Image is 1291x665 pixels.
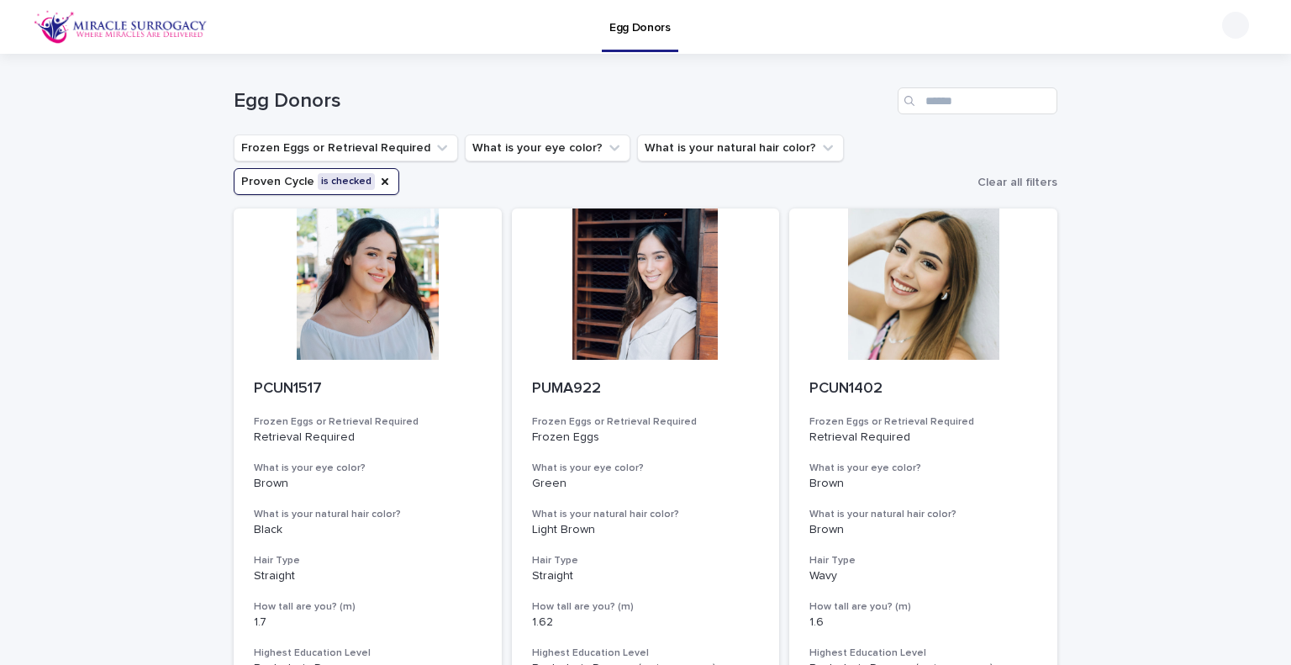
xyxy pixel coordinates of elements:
h3: Hair Type [532,554,760,567]
h3: How tall are you? (m) [532,600,760,614]
p: PUMA922 [532,380,760,398]
p: Brown [254,477,482,491]
h3: What is your eye color? [809,462,1037,475]
button: Clear all filters [971,170,1057,195]
p: Light Brown [532,523,760,537]
h3: What is your eye color? [532,462,760,475]
p: Retrieval Required [809,430,1037,445]
h3: Hair Type [809,554,1037,567]
p: PCUN1517 [254,380,482,398]
h3: How tall are you? (m) [809,600,1037,614]
img: OiFFDOGZQuirLhrlO1ag [34,10,208,44]
h3: What is your natural hair color? [809,508,1037,521]
p: Wavy [809,569,1037,583]
h3: Highest Education Level [254,647,482,660]
p: Brown [809,523,1037,537]
h3: Frozen Eggs or Retrieval Required [809,415,1037,429]
button: What is your natural hair color? [637,135,844,161]
button: Frozen Eggs or Retrieval Required [234,135,458,161]
p: Frozen Eggs [532,430,760,445]
input: Search [898,87,1057,114]
h3: What is your natural hair color? [532,508,760,521]
h3: Frozen Eggs or Retrieval Required [254,415,482,429]
span: Clear all filters [977,177,1057,188]
p: Brown [809,477,1037,491]
h1: Egg Donors [234,89,891,113]
p: Straight [532,569,760,583]
h3: What is your natural hair color? [254,508,482,521]
p: Retrieval Required [254,430,482,445]
p: Green [532,477,760,491]
h3: What is your eye color? [254,462,482,475]
h3: Highest Education Level [532,647,760,660]
h3: Hair Type [254,554,482,567]
p: 1.7 [254,615,482,630]
h3: Highest Education Level [809,647,1037,660]
p: Black [254,523,482,537]
p: 1.62 [532,615,760,630]
h3: How tall are you? (m) [254,600,482,614]
button: What is your eye color? [465,135,630,161]
p: PCUN1402 [809,380,1037,398]
h3: Frozen Eggs or Retrieval Required [532,415,760,429]
button: Proven Cycle [234,168,399,195]
p: Straight [254,569,482,583]
p: 1.6 [809,615,1037,630]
